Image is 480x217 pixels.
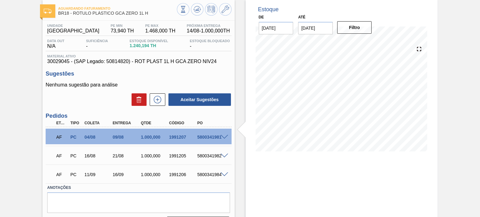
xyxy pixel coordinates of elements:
[139,135,170,140] div: 1.000,000
[168,93,231,106] button: Aceitar Sugestões
[55,168,69,181] div: Aguardando Faturamento
[69,172,83,177] div: Pedido de Compra
[298,22,333,34] input: dd/mm/yyyy
[111,121,142,125] div: Entrega
[139,172,170,177] div: 1.000,000
[83,172,114,177] div: 11/09/2025
[130,39,168,43] span: Estoque Disponível
[111,135,142,140] div: 09/08/2025
[46,113,231,119] h3: Pedidos
[165,93,232,106] div: Aceitar Sugestões
[111,153,142,158] div: 21/08/2025
[83,135,114,140] div: 04/08/2025
[145,28,176,34] span: 1.468,000 TH
[86,39,108,43] span: Suficiência
[196,172,227,177] div: 5800341984
[259,15,264,19] label: De
[196,135,227,140] div: 5800341981
[56,135,67,140] p: AF
[69,153,83,158] div: Pedido de Compra
[147,93,165,106] div: Nova sugestão
[55,121,69,125] div: Etapa
[55,149,69,163] div: Aguardando Faturamento
[111,28,134,34] span: 73,940 TH
[128,93,147,106] div: Excluir Sugestões
[196,153,227,158] div: 5800341982
[167,121,198,125] div: Código
[188,39,231,49] div: -
[191,3,203,16] button: Atualizar Gráfico
[58,11,177,16] span: BR18 - RÓTULO PLÁSTICO GCA ZERO 1L H
[177,3,189,16] button: Visão Geral dos Estoques
[139,121,170,125] div: Qtde
[83,153,114,158] div: 16/08/2025
[55,130,69,144] div: Aguardando Faturamento
[47,24,99,27] span: Unidade
[167,135,198,140] div: 1991207
[167,172,198,177] div: 1991206
[196,121,227,125] div: PO
[83,121,114,125] div: Coleta
[47,54,230,58] span: Material ativo
[111,24,134,27] span: PE MIN
[219,3,232,16] button: Ir ao Master Data / Geral
[44,9,52,13] img: Ícone
[205,3,217,16] button: Programar Estoque
[130,43,168,48] span: 1.240,194 TH
[47,183,230,192] label: Anotações
[145,24,176,27] span: PE MAX
[58,7,177,10] span: Aguardando Faturamento
[259,22,293,34] input: dd/mm/yyyy
[46,39,66,49] div: N/A
[69,121,83,125] div: Tipo
[190,39,230,43] span: Estoque Bloqueado
[56,172,67,177] p: AF
[111,172,142,177] div: 16/09/2025
[56,153,67,158] p: AF
[46,71,231,77] h3: Sugestões
[187,24,230,27] span: Próxima Entrega
[46,82,231,88] p: Nenhuma sugestão para análise
[69,135,83,140] div: Pedido de Compra
[337,21,372,34] button: Filtro
[187,28,230,34] span: 14/08 - 1.000,000 TH
[47,28,99,34] span: [GEOGRAPHIC_DATA]
[47,39,64,43] span: Data out
[139,153,170,158] div: 1.000,000
[258,6,279,13] div: Estoque
[47,59,230,64] span: 30029045 - (SAP Legado: 50814820) - ROT PLAST 1L H GCA ZERO NIV24
[84,39,109,49] div: -
[298,15,305,19] label: Até
[167,153,198,158] div: 1991205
